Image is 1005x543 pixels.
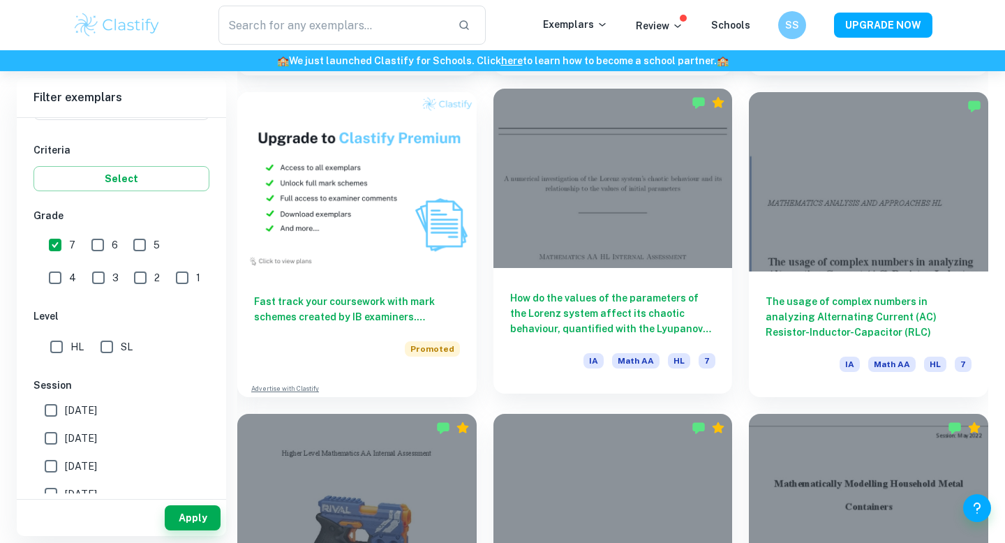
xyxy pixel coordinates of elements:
span: HL [70,339,84,355]
span: [DATE] [65,431,97,446]
span: [DATE] [65,459,97,474]
h6: Criteria [33,142,209,158]
img: Thumbnail [237,92,477,271]
h6: SS [784,17,801,33]
span: 5 [154,237,160,253]
img: Marked [967,99,981,113]
img: Marked [948,421,962,435]
div: Premium [967,421,981,435]
img: Marked [692,421,706,435]
button: Help and Feedback [963,494,991,522]
span: HL [924,357,946,372]
div: Premium [711,421,725,435]
h6: Filter exemplars [17,78,226,117]
div: Premium [456,421,470,435]
span: 🏫 [717,55,729,66]
img: Clastify logo [73,11,161,39]
button: SS [778,11,806,39]
h6: We just launched Clastify for Schools. Click to learn how to become a school partner. [3,53,1002,68]
span: HL [668,353,690,369]
p: Exemplars [543,17,608,32]
h6: Level [33,308,209,324]
a: Schools [711,20,750,31]
a: here [501,55,523,66]
div: Premium [711,96,725,110]
span: 3 [112,270,119,285]
input: Search for any exemplars... [218,6,447,45]
span: 7 [955,357,971,372]
span: Math AA [868,357,916,372]
span: Math AA [612,353,660,369]
span: 2 [154,270,160,285]
span: IA [583,353,604,369]
h6: Session [33,378,209,393]
span: [DATE] [65,486,97,502]
span: 🏫 [277,55,289,66]
h6: Fast track your coursework with mark schemes created by IB examiners. Upgrade now [254,294,460,325]
span: SL [121,339,133,355]
span: IA [840,357,860,372]
span: [DATE] [65,403,97,418]
span: 7 [69,237,75,253]
span: Promoted [405,341,460,357]
h6: Grade [33,208,209,223]
span: 1 [196,270,200,285]
p: Review [636,18,683,34]
a: Advertise with Clastify [251,384,319,394]
button: Select [33,166,209,191]
h6: How do the values of the parameters of the Lorenz system affect its chaotic behaviour, quantified... [510,290,716,336]
a: How do the values of the parameters of the Lorenz system affect its chaotic behaviour, quantified... [493,92,733,397]
button: UPGRADE NOW [834,13,932,38]
img: Marked [436,421,450,435]
h6: The usage of complex numbers in analyzing Alternating Current (AC) Resistor-Inductor-Capacitor (RLC) [766,294,971,340]
a: The usage of complex numbers in analyzing Alternating Current (AC) Resistor-Inductor-Capacitor (R... [749,92,988,397]
span: 6 [112,237,118,253]
button: Apply [165,505,221,530]
img: Marked [692,96,706,110]
span: 4 [69,270,76,285]
span: 7 [699,353,715,369]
